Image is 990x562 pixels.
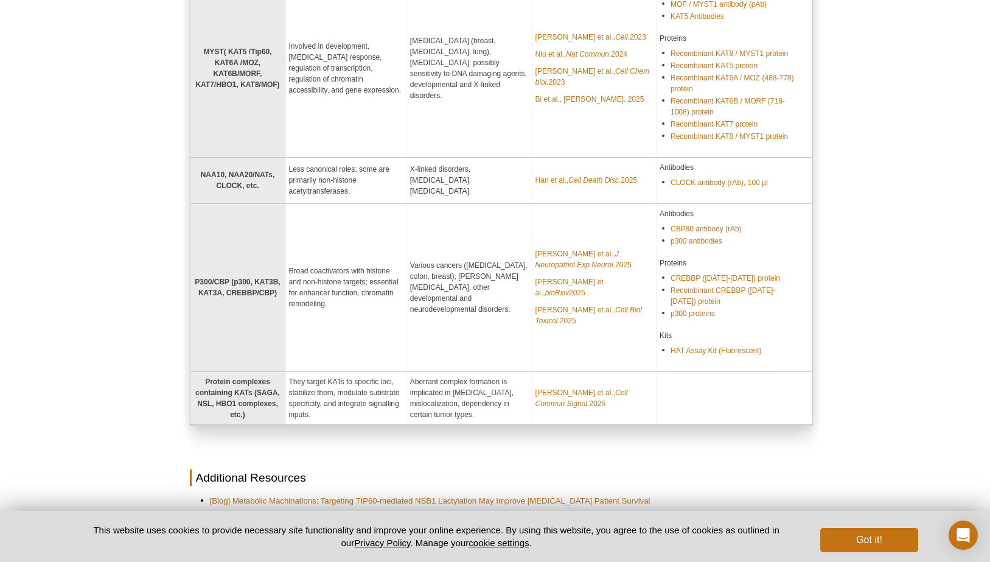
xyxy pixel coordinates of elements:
p: Proteins [660,33,809,44]
a: [PERSON_NAME] et al.,J Neuropathol Exp Neurol.2025 [535,248,653,270]
a: Recombinant KAT6B / MORF (718-1008) protein [671,96,798,118]
a: KAT5 Antibodies [671,11,724,22]
em: Cell Death Disc. [568,176,621,184]
a: p300 antibodies [671,236,722,247]
td: They target KATs to specific loci, stabilize them, modulate substrate specificity, and integrate ... [286,372,407,425]
strong: P300/CBP (p300, KAT3B, KAT3A, CREBBP/CBP) [195,278,280,297]
em: Cell. [615,33,630,41]
a: Recombinant KAT8 / MYST1 protein [671,48,788,59]
em: Nat Commun. [566,50,611,58]
strong: MYST( KAT5 /Tip60, KAT6A /MOZ, KAT6B/MORF, KAT7/HBO1, KAT8/MOF) [195,47,279,89]
td: Aberrant complex formation is implicated in [MEDICAL_DATA], mislocalization, dependency in certai... [407,372,532,425]
h2: Additional Resources [190,469,813,486]
td: Various cancers ([MEDICAL_DATA], colon, breast), [PERSON_NAME][MEDICAL_DATA], other developmental... [407,204,532,372]
em: J Neuropathol Exp Neurol. [535,250,619,269]
em: Cell Commun Signal. [535,388,628,408]
a: Bi et al., [PERSON_NAME]. 2025 [535,94,644,105]
a: CREBBP ([DATE]-[DATE]) protein [671,273,780,284]
p: Proteins [660,258,809,269]
div: Open Intercom Messenger [949,521,978,550]
a: [PERSON_NAME] et al.,Cell Biol Toxicol.2025 [535,304,653,326]
button: cookie settings [469,538,529,548]
a: Han et al.,Cell Death Disc.2025 [535,175,637,186]
strong: Protein complexes containing KATs (SAGA, NSL, HBO1 complexes, etc.) [195,378,280,419]
button: Got it! [820,528,918,552]
a: CLOCK antibody (rAb), 100 µl [671,177,768,188]
em: Cell Chem biol. [535,67,649,86]
p: Kits [660,330,809,341]
a: p300 proteins [671,308,715,319]
a: [PERSON_NAME] et al.,Cell Commun Signal.2025 [535,387,653,409]
a: Recombinant KAT6A / MOZ (488-778) protein [671,72,798,94]
a: Recombinant KAT7 protein [671,119,758,130]
a: Niu et al.,Nat Commun.2024 [535,49,627,60]
a: Recombinant CREBBP ([DATE]-[DATE]) protein [671,285,798,307]
a: [PERSON_NAME] et al.,bioRxiv2025 [535,276,653,298]
a: [Blog] Metabolic Machinations: Targeting TIP60-mediated NSB1 Lactylation May Improve [MEDICAL_DAT... [210,496,650,507]
p: Antibodies [660,208,809,219]
td: X-linked disorders, [MEDICAL_DATA], [MEDICAL_DATA]. [407,158,532,204]
em: bioRxiv [545,289,569,297]
a: HAT Assay Kit (Fluorescent) [671,345,762,356]
a: [PERSON_NAME] et al.,Cell.2023 [535,32,646,43]
p: This website uses cookies to provide necessary site functionality and improve your online experie... [72,524,801,549]
a: [PERSON_NAME] et al.,Cell Chem biol.2023 [535,66,653,88]
strong: NAA10, NAA20/NATs, CLOCK, etc. [201,170,275,190]
a: CBP80 antibody (rAb) [671,223,742,234]
a: Recombinant KAT5 protein [671,60,758,71]
td: Broad coactivators with histone and non-histone targets; essential for enhancer function, chromat... [286,204,407,372]
a: Privacy Policy [354,538,410,548]
a: Recombinant KAT8 / MYST1 protein [671,131,788,142]
p: Antibodies [660,162,809,173]
td: Less canonical roles; some are primarily non-histone acetyltransferases. [286,158,407,204]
